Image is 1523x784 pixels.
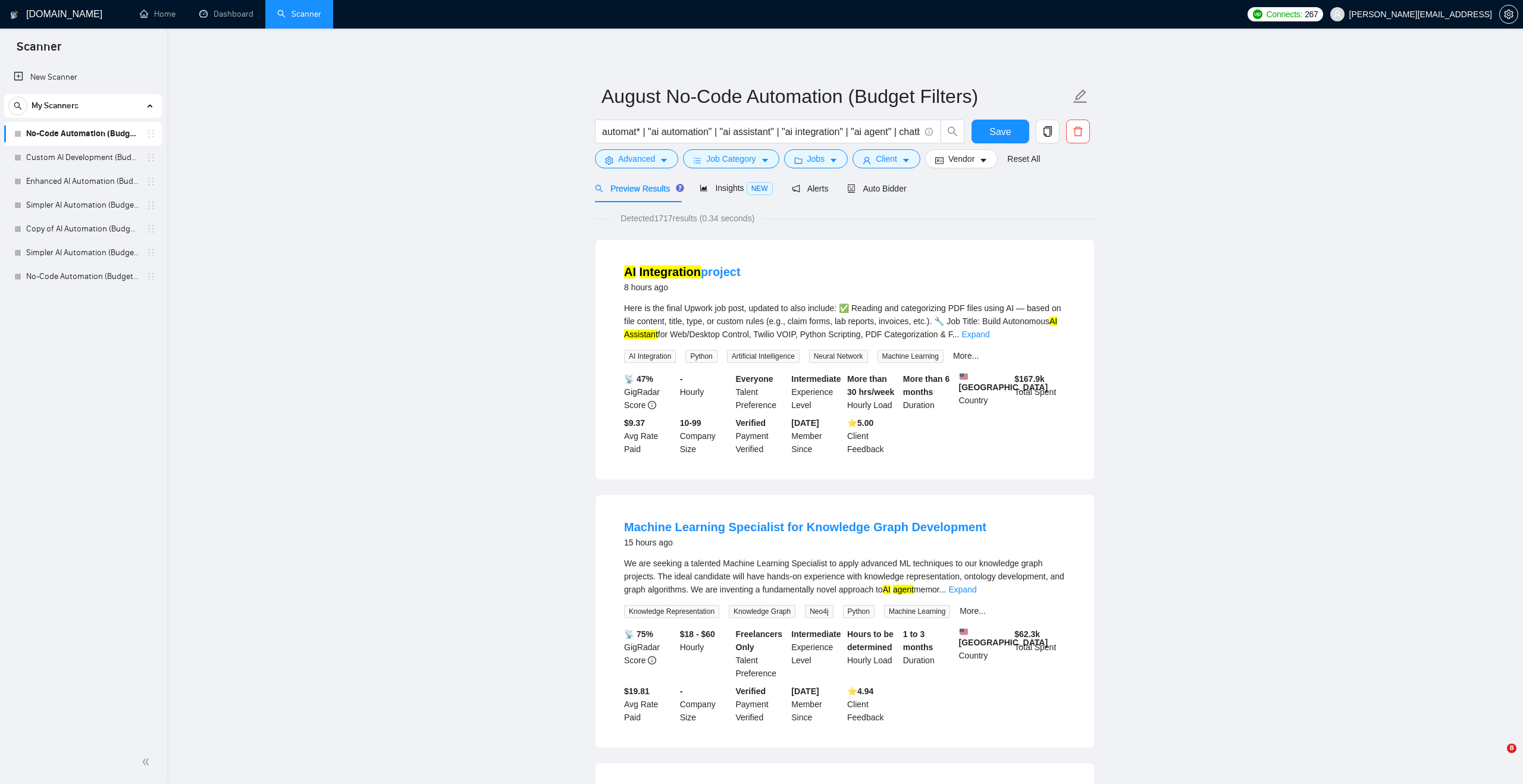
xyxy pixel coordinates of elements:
[935,156,944,165] span: idcard
[791,686,819,696] b: [DATE]
[8,96,27,115] button: search
[902,156,910,165] span: caret-down
[736,686,766,696] b: Verified
[791,629,841,639] b: Intermediate
[959,628,1048,647] b: [GEOGRAPHIC_DATA]
[640,265,701,278] mark: Integration
[784,149,848,168] button: folderJobscaret-down
[678,372,734,412] div: Hourly
[1012,628,1068,680] div: Total Spent
[883,585,891,594] mark: AI
[792,184,829,193] span: Alerts
[925,149,998,168] button: idcardVendorcaret-down
[948,152,974,165] span: Vendor
[622,685,678,724] div: Avg Rate Paid
[809,350,868,363] span: Neural Network
[1007,152,1040,165] a: Reset All
[1507,744,1516,753] span: 8
[845,685,901,724] div: Client Feedback
[1253,10,1262,19] img: upwork-logo.png
[675,183,685,193] div: Tooltip anchor
[680,629,715,639] b: $18 - $60
[26,146,139,170] a: Custom AI Development (Budget Filter)
[847,184,906,193] span: Auto Bidder
[847,184,855,193] span: robot
[622,628,678,680] div: GigRadar Score
[624,350,676,363] span: AI Integration
[893,585,914,594] mark: agent
[948,585,976,594] a: Expand
[989,124,1011,139] span: Save
[736,629,783,652] b: Freelancers Only
[847,686,873,696] b: ⭐️ 4.94
[680,686,683,696] b: -
[700,184,708,192] span: area-chart
[678,685,734,724] div: Company Size
[678,416,734,456] div: Company Size
[624,520,986,534] a: Machine Learning Specialist for Knowledge Graph Development
[624,557,1066,596] div: We are seeking a talented Machine Learning Specialist to apply advanced ML techniques to our know...
[277,9,321,19] a: searchScanner
[26,170,139,193] a: Enhanced AI Automation (Budget Filters)
[789,416,845,456] div: Member Since
[863,156,871,165] span: user
[960,606,986,616] a: More...
[624,302,1066,341] div: Here is the final Upwork job post, updated to also include: ✅ Reading and categorizing PDF files ...
[1333,10,1342,18] span: user
[789,685,845,724] div: Member Since
[1012,372,1068,412] div: Total Spent
[941,126,964,137] span: search
[622,372,678,412] div: GigRadar Score
[903,374,950,397] b: More than 6 months
[761,156,769,165] span: caret-down
[747,182,773,195] span: NEW
[884,605,950,618] span: Machine Learning
[939,585,947,594] span: ...
[957,372,1013,412] div: Country
[700,183,772,193] span: Insights
[960,628,968,636] img: 🇺🇸
[683,149,779,168] button: barsJob Categorycaret-down
[734,372,789,412] div: Talent Preference
[736,374,773,384] b: Everyone
[901,628,957,680] div: Duration
[847,374,894,397] b: More than 30 hrs/week
[794,156,803,165] span: folder
[1499,10,1518,19] a: setting
[648,656,656,664] span: info-circle
[146,200,156,210] span: holder
[903,629,933,652] b: 1 to 3 months
[1014,629,1040,639] b: $ 62.3k
[953,351,979,360] a: More...
[847,629,894,652] b: Hours to be determined
[601,81,1070,111] input: Scanner name...
[925,128,933,136] span: info-circle
[624,605,719,618] span: Knowledge Representation
[199,9,253,19] a: dashboardDashboard
[1483,744,1511,772] iframe: Intercom live chat
[680,418,701,428] b: 10-99
[624,280,741,294] div: 8 hours ago
[660,156,668,165] span: caret-down
[1036,126,1059,137] span: copy
[901,372,957,412] div: Duration
[26,241,139,265] a: Simpler AI Automation (Budget Filters)
[807,152,825,165] span: Jobs
[878,350,944,363] span: Machine Learning
[26,193,139,217] a: Simpler AI Automation (Budget Filters)
[618,152,655,165] span: Advanced
[979,156,988,165] span: caret-down
[791,374,841,384] b: Intermediate
[789,628,845,680] div: Experience Level
[959,372,1048,392] b: [GEOGRAPHIC_DATA]
[791,418,819,428] b: [DATE]
[10,5,18,24] img: logo
[26,122,139,146] a: No-Code Automation (Budget Filters)
[1500,10,1518,19] span: setting
[727,350,800,363] span: Artificial Intelligence
[595,184,681,193] span: Preview Results
[624,374,653,384] b: 📡 47%
[734,416,789,456] div: Payment Verified
[961,330,989,339] a: Expand
[26,265,139,288] a: No-Code Automation (Budget Filters)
